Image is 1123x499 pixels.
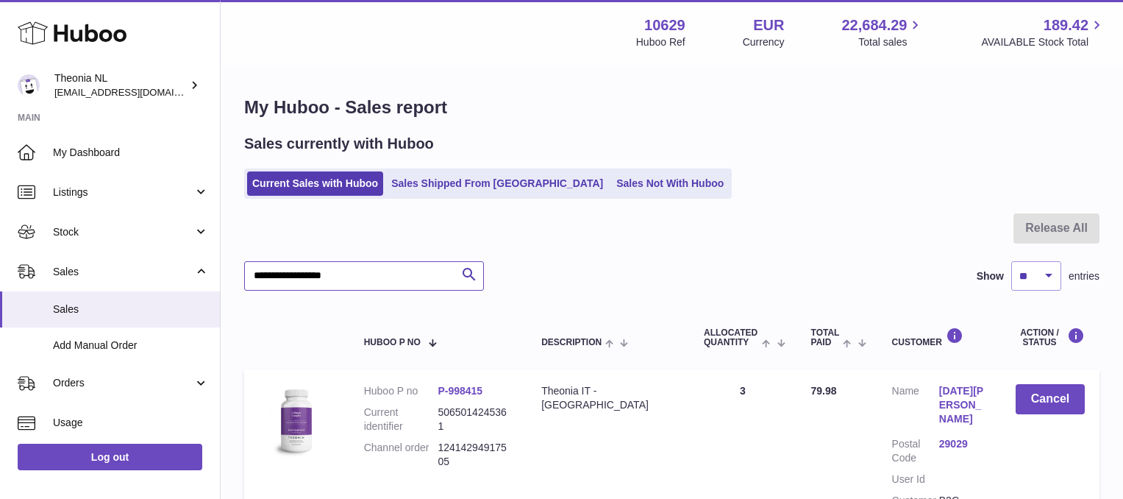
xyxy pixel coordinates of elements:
[53,376,193,390] span: Orders
[53,302,209,316] span: Sales
[54,86,216,98] span: [EMAIL_ADDRESS][DOMAIN_NAME]
[364,338,421,347] span: Huboo P no
[892,328,986,347] div: Customer
[53,339,209,353] span: Add Manual Order
[53,265,193,279] span: Sales
[364,384,438,398] dt: Huboo P no
[858,35,924,49] span: Total sales
[53,146,209,160] span: My Dashboard
[244,96,1099,119] h1: My Huboo - Sales report
[841,15,924,49] a: 22,684.29 Total sales
[939,437,986,451] a: 29029
[636,35,685,49] div: Huboo Ref
[1044,15,1088,35] span: 189.42
[981,15,1105,49] a: 189.42 AVAILABLE Stock Total
[53,416,209,430] span: Usage
[438,385,482,397] a: P-998415
[53,185,193,199] span: Listings
[386,171,608,196] a: Sales Shipped From [GEOGRAPHIC_DATA]
[53,225,193,239] span: Stock
[704,328,758,347] span: ALLOCATED Quantity
[811,328,840,347] span: Total paid
[981,35,1105,49] span: AVAILABLE Stock Total
[541,338,602,347] span: Description
[644,15,685,35] strong: 10629
[611,171,729,196] a: Sales Not With Huboo
[247,171,383,196] a: Current Sales with Huboo
[892,437,939,465] dt: Postal Code
[1016,328,1085,347] div: Action / Status
[753,15,784,35] strong: EUR
[18,74,40,96] img: info@wholesomegoods.eu
[54,71,187,99] div: Theonia NL
[743,35,785,49] div: Currency
[541,384,674,412] div: Theonia IT - [GEOGRAPHIC_DATA]
[811,385,837,397] span: 79.98
[939,384,986,426] a: [DATE][PERSON_NAME]
[977,269,1004,283] label: Show
[259,384,332,458] img: 106291725893008.jpg
[18,444,202,470] a: Log out
[892,473,939,486] dt: User Id
[438,441,512,469] dd: 12414294917505
[364,406,438,433] dt: Current identifier
[438,406,512,433] dd: 5065014245361
[892,384,939,430] dt: Name
[1069,269,1099,283] span: entries
[1016,384,1085,414] button: Cancel
[244,134,434,154] h2: Sales currently with Huboo
[841,15,907,35] span: 22,684.29
[364,441,438,469] dt: Channel order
